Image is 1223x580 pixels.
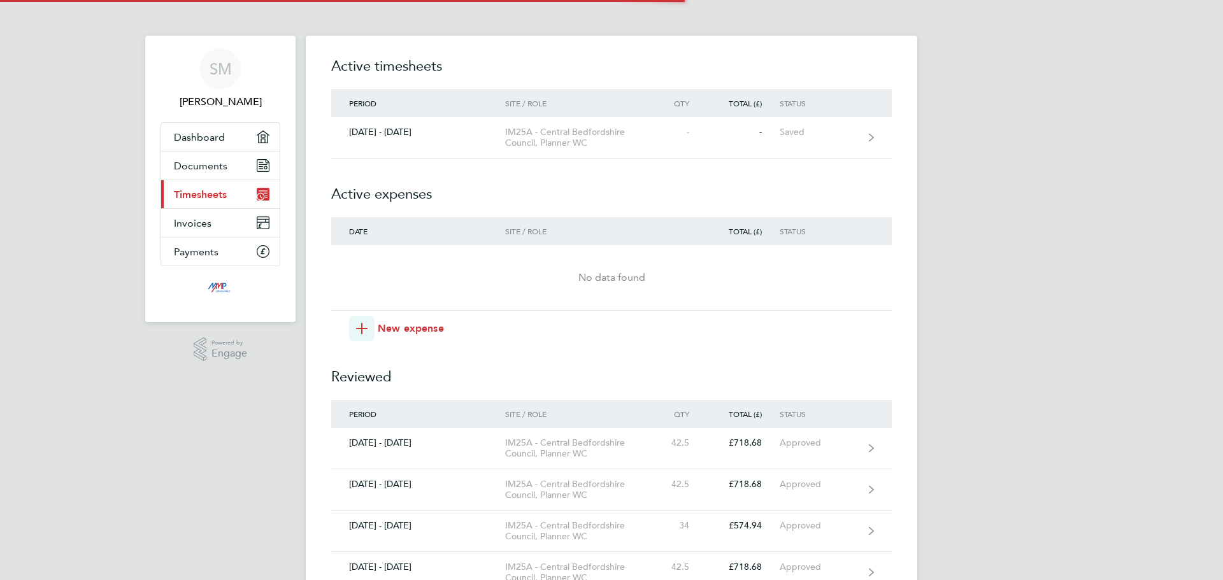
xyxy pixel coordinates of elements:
[505,127,651,148] div: IM25A - Central Bedfordshire Council, Planner WC
[505,479,651,500] div: IM25A - Central Bedfordshire Council, Planner WC
[780,127,858,138] div: Saved
[145,36,296,322] nav: Main navigation
[174,246,218,258] span: Payments
[780,227,858,236] div: Status
[331,270,892,285] div: No data found
[161,279,280,299] a: Go to home page
[331,437,505,448] div: [DATE] - [DATE]
[194,337,248,362] a: Powered byEngage
[174,217,211,229] span: Invoices
[331,341,892,400] h2: Reviewed
[174,188,227,201] span: Timesheets
[707,409,780,418] div: Total (£)
[331,117,892,159] a: [DATE] - [DATE]IM25A - Central Bedfordshire Council, Planner WC--Saved
[707,99,780,108] div: Total (£)
[161,48,280,110] a: SM[PERSON_NAME]
[161,209,280,237] a: Invoices
[161,123,280,151] a: Dashboard
[505,227,651,236] div: Site / Role
[651,127,707,138] div: -
[707,562,780,572] div: £718.68
[331,56,892,89] h2: Active timesheets
[211,348,247,359] span: Engage
[331,428,892,469] a: [DATE] - [DATE]IM25A - Central Bedfordshire Council, Planner WC42.5£718.68Approved
[780,409,858,418] div: Status
[651,520,707,531] div: 34
[349,316,444,341] button: New expense
[331,562,505,572] div: [DATE] - [DATE]
[378,321,444,336] span: New expense
[331,469,892,511] a: [DATE] - [DATE]IM25A - Central Bedfordshire Council, Planner WC42.5£718.68Approved
[651,437,707,448] div: 42.5
[331,159,892,217] h2: Active expenses
[651,99,707,108] div: Qty
[707,520,780,531] div: £574.94
[651,479,707,490] div: 42.5
[174,160,227,172] span: Documents
[161,94,280,110] span: Sikandar Mahmood
[331,511,892,552] a: [DATE] - [DATE]IM25A - Central Bedfordshire Council, Planner WC34£574.94Approved
[161,180,280,208] a: Timesheets
[331,520,505,531] div: [DATE] - [DATE]
[505,437,651,459] div: IM25A - Central Bedfordshire Council, Planner WC
[174,131,225,143] span: Dashboard
[780,520,858,531] div: Approved
[707,479,780,490] div: £718.68
[210,60,232,77] span: SM
[707,227,780,236] div: Total (£)
[331,479,505,490] div: [DATE] - [DATE]
[707,127,780,138] div: -
[505,409,651,418] div: Site / Role
[651,562,707,572] div: 42.5
[505,520,651,542] div: IM25A - Central Bedfordshire Council, Planner WC
[161,237,280,265] a: Payments
[331,127,505,138] div: [DATE] - [DATE]
[780,437,858,448] div: Approved
[780,562,858,572] div: Approved
[203,279,239,299] img: mmpconsultancy-logo-retina.png
[780,99,858,108] div: Status
[707,437,780,448] div: £718.68
[331,227,505,236] div: Date
[349,98,376,108] span: Period
[161,152,280,180] a: Documents
[211,337,247,348] span: Powered by
[780,479,858,490] div: Approved
[349,409,376,419] span: Period
[505,99,651,108] div: Site / Role
[651,409,707,418] div: Qty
